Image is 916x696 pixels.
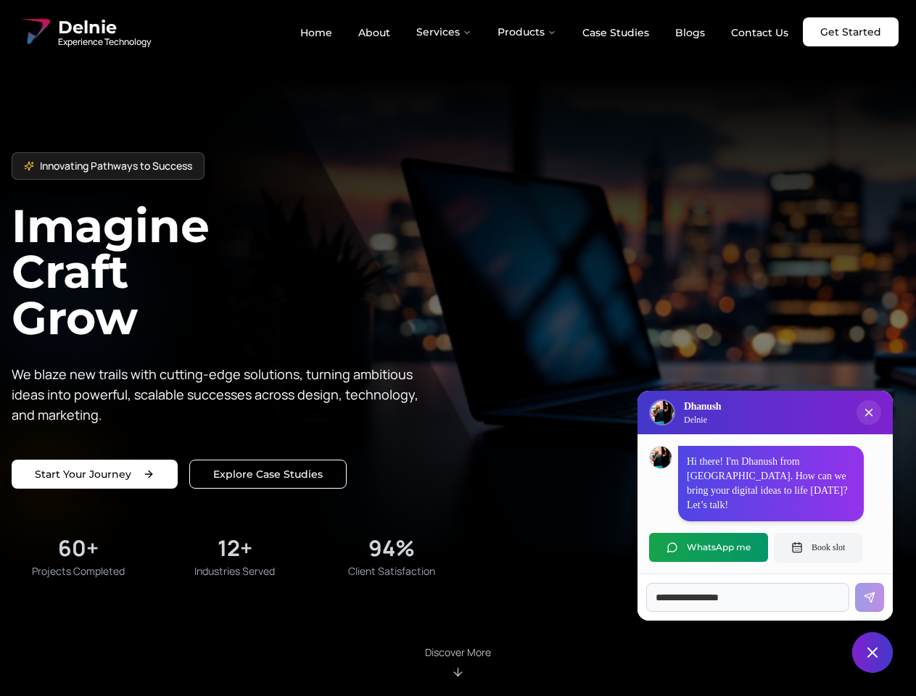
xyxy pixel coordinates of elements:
button: Book slot [774,533,862,562]
button: Close chat [852,632,893,673]
span: Delnie [58,16,151,39]
a: Contact Us [719,20,800,45]
div: 94% [368,535,415,561]
nav: Main [289,17,800,46]
p: We blaze new trails with cutting-edge solutions, turning ambitious ideas into powerful, scalable ... [12,364,429,425]
button: Services [405,17,483,46]
span: Industries Served [194,564,275,579]
a: Blogs [664,20,717,45]
p: Discover More [425,645,491,660]
span: Innovating Pathways to Success [40,159,192,173]
a: About [347,20,402,45]
span: Experience Technology [58,36,151,48]
p: Hi there! I'm Dhanush from [GEOGRAPHIC_DATA]. How can we bring your digital ideas to life [DATE]?... [687,455,855,513]
span: Projects Completed [32,564,125,579]
a: Case Studies [571,20,661,45]
button: WhatsApp me [649,533,768,562]
a: Home [289,20,344,45]
img: Delnie Logo [17,14,52,49]
img: Delnie Logo [651,401,674,424]
div: Scroll to About section [425,645,491,679]
div: 60+ [58,535,99,561]
button: Close chat popup [857,400,881,425]
img: Dhanush [650,447,672,468]
a: Get Started [803,17,899,46]
div: 12+ [218,535,252,561]
a: Explore our solutions [189,460,347,489]
a: Start your project with us [12,460,178,489]
h3: Dhanush [684,399,721,414]
span: Client Satisfaction [348,564,435,579]
a: Delnie Logo Full [17,14,151,49]
button: Products [486,17,568,46]
h1: Imagine Craft Grow [12,203,458,340]
p: Delnie [684,414,721,426]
